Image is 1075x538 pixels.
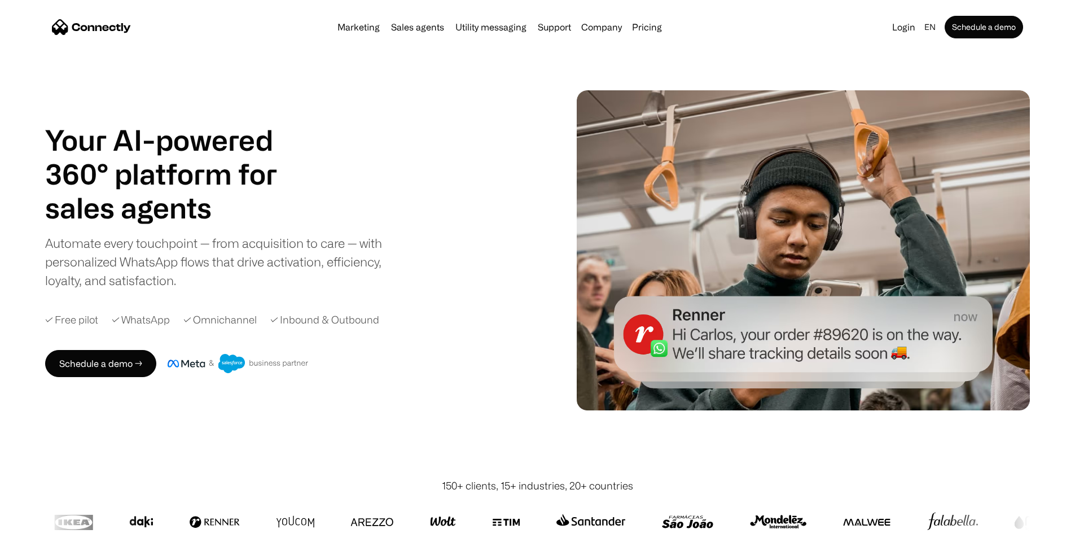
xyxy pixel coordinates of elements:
a: Schedule a demo [945,16,1023,38]
a: Schedule a demo → [45,350,156,377]
img: Meta and Salesforce business partner badge. [168,354,309,373]
a: Pricing [628,23,666,32]
ul: Language list [23,518,68,534]
a: Utility messaging [451,23,531,32]
a: Marketing [333,23,384,32]
div: Company [581,19,622,35]
div: ✓ Inbound & Outbound [270,312,379,327]
a: Sales agents [387,23,449,32]
div: ✓ Free pilot [45,312,98,327]
div: carousel [45,191,305,225]
a: Login [888,19,920,35]
aside: Language selected: English [11,517,68,534]
a: Support [533,23,576,32]
div: Company [578,19,625,35]
h1: Your AI-powered 360° platform for [45,123,305,191]
a: home [52,19,131,36]
div: ✓ Omnichannel [183,312,257,327]
div: ✓ WhatsApp [112,312,170,327]
div: en [920,19,942,35]
div: en [924,19,936,35]
div: 1 of 4 [45,191,305,225]
div: 150+ clients, 15+ industries, 20+ countries [442,478,633,493]
div: Automate every touchpoint — from acquisition to care — with personalized WhatsApp flows that driv... [45,234,401,290]
h1: sales agents [45,191,305,225]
